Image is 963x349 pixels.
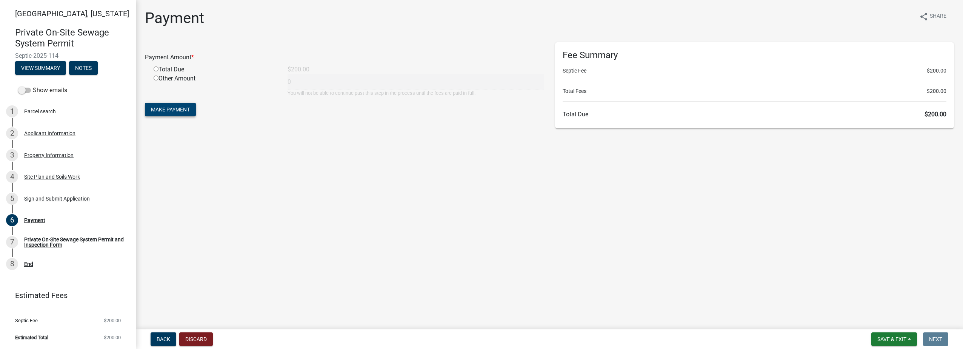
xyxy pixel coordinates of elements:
div: 4 [6,171,18,183]
div: Payment Amount [139,53,549,62]
div: Total Due [148,65,282,74]
div: Other Amount [148,74,282,97]
div: 7 [6,236,18,248]
div: Applicant Information [24,131,75,136]
h4: Private On-Site Sewage System Permit [15,27,130,49]
span: $200.00 [104,335,121,340]
span: $200.00 [927,67,946,75]
button: Discard [179,332,213,346]
div: 3 [6,149,18,161]
span: Make Payment [151,107,190,113]
span: [GEOGRAPHIC_DATA], [US_STATE] [15,9,129,18]
button: Notes [69,61,98,75]
span: Septic-2025-114 [15,52,121,59]
div: 6 [6,214,18,226]
span: $200.00 [927,87,946,95]
span: Next [929,336,942,342]
li: Total Fees [563,87,946,95]
div: 8 [6,258,18,270]
div: Site Plan and Soils Work [24,174,80,179]
wm-modal-confirm: Notes [69,65,98,71]
span: Estimated Total [15,335,48,340]
div: 5 [6,193,18,205]
div: 1 [6,105,18,117]
button: shareShare [913,9,952,24]
span: Save & Exit [877,336,906,342]
div: Property Information [24,153,74,158]
h6: Fee Summary [563,50,946,61]
a: Estimated Fees [6,288,124,303]
button: Next [923,332,948,346]
wm-modal-confirm: Summary [15,65,66,71]
span: $200.00 [925,111,946,118]
div: Payment [24,218,45,223]
span: Share [930,12,946,21]
h6: Total Due [563,111,946,118]
div: End [24,261,33,267]
button: Back [151,332,176,346]
div: Private On-Site Sewage System Permit and Inspection Form [24,237,124,247]
div: Sign and Submit Application [24,196,90,201]
span: $200.00 [104,318,121,323]
button: View Summary [15,61,66,75]
span: Septic Fee [15,318,38,323]
li: Septic Fee [563,67,946,75]
i: share [919,12,928,21]
label: Show emails [18,86,67,95]
div: 2 [6,127,18,139]
button: Make Payment [145,103,196,116]
button: Save & Exit [871,332,917,346]
div: Parcel search [24,109,56,114]
h1: Payment [145,9,204,27]
span: Back [157,336,170,342]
